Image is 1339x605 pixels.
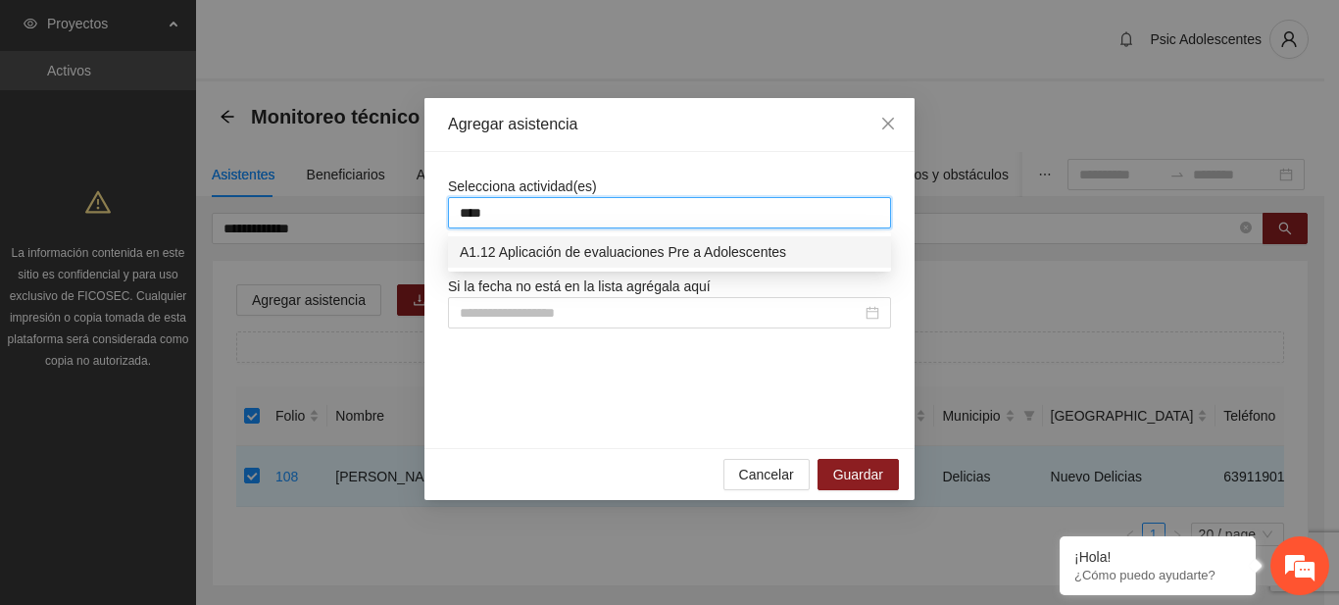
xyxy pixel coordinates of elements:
[723,459,810,490] button: Cancelar
[818,459,899,490] button: Guardar
[10,399,373,468] textarea: Escriba su mensaje y pulse “Intro”
[448,114,891,135] div: Agregar asistencia
[833,464,883,485] span: Guardar
[880,116,896,131] span: close
[448,278,711,294] span: Si la fecha no está en la lista agrégala aquí
[102,100,329,126] div: Chatee con nosotros ahora
[322,10,369,57] div: Minimizar ventana de chat en vivo
[739,464,794,485] span: Cancelar
[862,98,915,151] button: Close
[1074,568,1241,582] p: ¿Cómo puedo ayudarte?
[448,236,891,268] div: A1.12 Aplicación de evaluaciones Pre a Adolescentes
[114,193,271,391] span: Estamos en línea.
[460,241,879,263] div: A1.12 Aplicación de evaluaciones Pre a Adolescentes
[1074,549,1241,565] div: ¡Hola!
[448,178,597,194] span: Selecciona actividad(es)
